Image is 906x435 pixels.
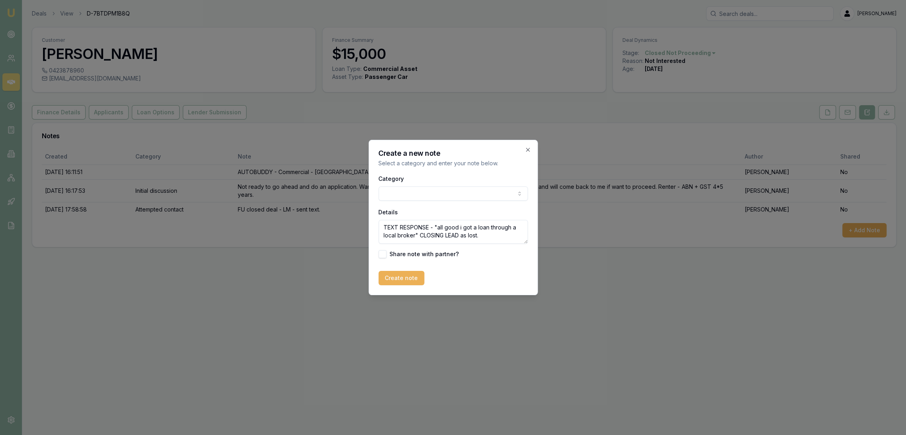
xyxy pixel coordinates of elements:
label: Category [378,175,404,182]
p: Select a category and enter your note below. [378,159,528,167]
button: Create note [378,271,424,285]
label: Details [378,209,398,216]
textarea: TEXT RESPONSE - "all good i got a loan through a local broker" CLOSING LEAD as lost. [378,220,528,244]
label: Share note with partner? [389,251,459,257]
h2: Create a new note [378,150,528,157]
